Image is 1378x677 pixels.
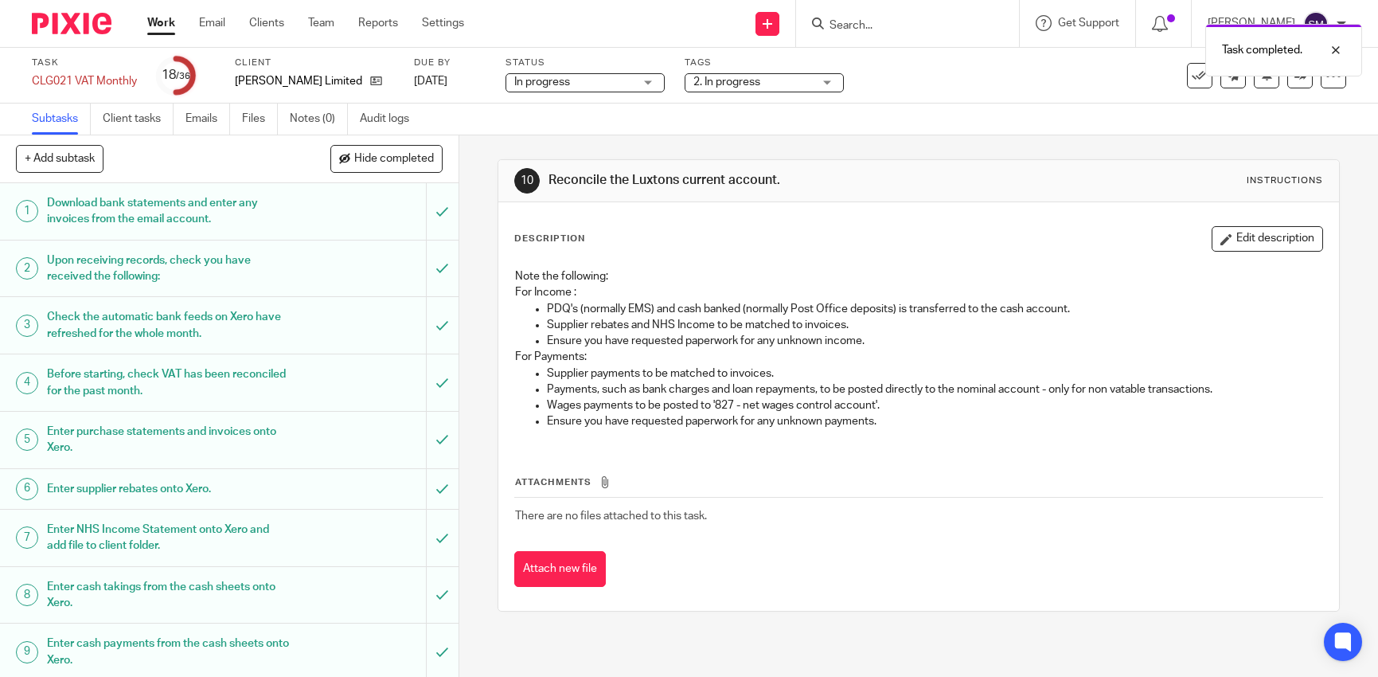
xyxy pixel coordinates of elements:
button: + Add subtask [16,145,103,172]
div: 2 [16,257,38,280]
small: /36 [176,72,190,80]
a: Email [199,15,225,31]
img: Pixie [32,13,111,34]
a: Files [242,104,278,135]
span: Hide completed [354,153,434,166]
p: Payments, such as bank charges and loan repayments, to be posted directly to the nominal account ... [547,382,1322,397]
a: Emails [185,104,230,135]
label: Status [506,57,665,69]
p: Wages payments to be posted to '827 - net wages control account'. [547,397,1322,413]
span: There are no files attached to this task. [515,511,707,522]
h1: Reconcile the Luxtons current account. [548,172,953,189]
div: 10 [514,168,540,194]
div: 5 [16,429,38,451]
button: Edit description [1212,226,1323,252]
p: Description [514,233,585,245]
span: 2. In progress [693,76,760,88]
p: For Payments: [515,349,1322,365]
a: Work [147,15,175,31]
label: Client [235,57,394,69]
div: 8 [16,584,38,606]
a: Notes (0) [290,104,348,135]
label: Task [32,57,137,69]
a: Client tasks [103,104,174,135]
p: Supplier rebates and NHS Income to be matched to invoices. [547,317,1322,333]
span: [DATE] [414,76,447,87]
label: Tags [685,57,844,69]
h1: Enter cash payments from the cash sheets onto Xero. [47,632,289,672]
a: Subtasks [32,104,91,135]
label: Due by [414,57,486,69]
button: Hide completed [330,145,443,172]
div: 7 [16,526,38,549]
div: 1 [16,200,38,222]
a: Reports [358,15,398,31]
a: Team [308,15,334,31]
h1: Enter cash takings from the cash sheets onto Xero. [47,575,289,616]
span: In progress [514,76,570,88]
h1: Enter NHS Income Statement onto Xero and add file to client folder. [47,518,289,558]
h1: Download bank statements and enter any invoices from the email account. [47,191,289,232]
div: 4 [16,372,38,394]
p: Ensure you have requested paperwork for any unknown payments. [547,413,1322,429]
span: Attachments [515,478,591,487]
div: CLG021 VAT Monthly [32,73,137,89]
div: 3 [16,315,38,337]
p: [PERSON_NAME] Limited [235,73,362,89]
div: 9 [16,641,38,663]
p: PDQ's (normally EMS) and cash banked (normally Post Office deposits) is transferred to the cash a... [547,301,1322,317]
h1: Upon receiving records, check you have received the following: [47,248,289,289]
button: Attach new file [514,551,606,587]
p: Task completed. [1222,42,1302,58]
a: Audit logs [360,104,421,135]
h1: Enter purchase statements and invoices onto Xero. [47,420,289,460]
a: Clients [249,15,284,31]
p: Note the following: [515,268,1322,284]
div: 18 [162,66,190,84]
p: Supplier payments to be matched to invoices. [547,366,1322,382]
a: Settings [422,15,464,31]
img: svg%3E [1303,11,1329,37]
p: Ensure you have requested paperwork for any unknown income. [547,333,1322,349]
p: For Income : [515,284,1322,300]
h1: Before starting, check VAT has been reconciled for the past month. [47,362,289,403]
div: Instructions [1247,174,1323,187]
h1: Enter supplier rebates onto Xero. [47,477,289,501]
h1: Check the automatic bank feeds on Xero have refreshed for the whole month. [47,305,289,346]
div: 6 [16,478,38,500]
